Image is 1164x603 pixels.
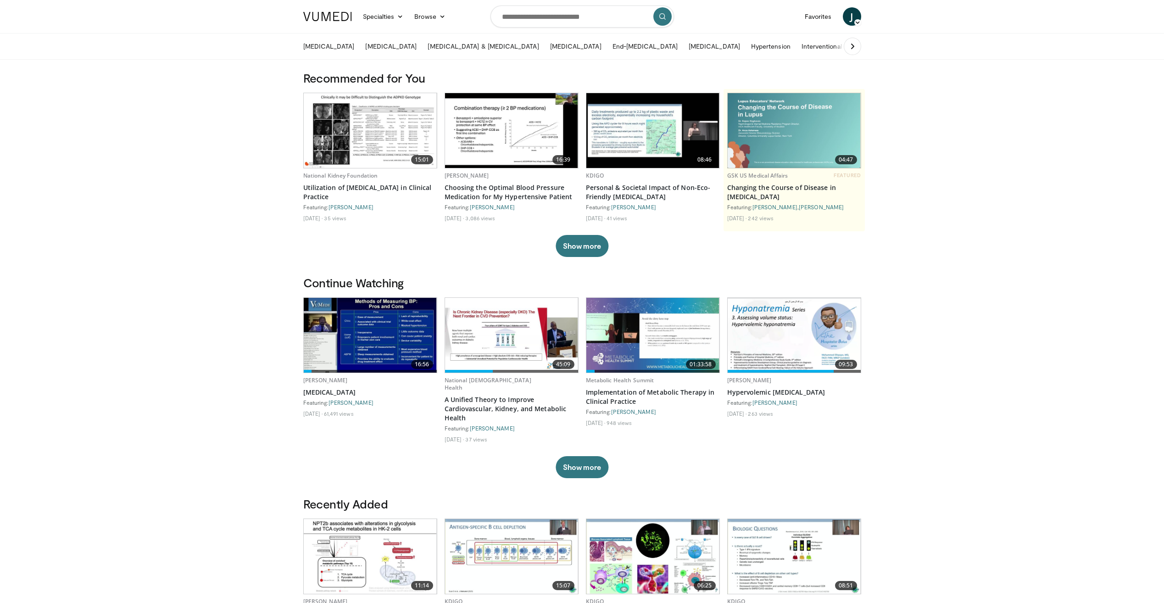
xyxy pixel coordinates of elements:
a: [PERSON_NAME] [470,425,515,431]
li: 37 views [465,435,487,443]
span: 45:09 [552,360,574,369]
img: a92b9a22-396b-4790-a2bb-5028b5f4e720.620x360_q85_upscale.jpg [304,298,437,373]
a: Favorites [799,7,837,26]
a: 16:39 [445,93,578,168]
h3: Continue Watching [303,275,861,290]
span: 15:07 [552,581,574,590]
img: VuMedi Logo [303,12,352,21]
button: Show more [556,456,608,478]
a: [PERSON_NAME] [752,204,797,210]
a: 08:51 [728,519,861,594]
div: Featuring: [445,424,579,432]
h3: Recommended for You [303,71,861,85]
a: 11:14 [304,519,437,594]
img: 2c6abbd1-7d9e-4868-8cd9-68ffec21e5b4.620x360_q85_upscale.jpg [586,298,719,373]
li: [DATE] [445,214,464,222]
img: cee546ff-f44e-4536-a67f-4640906399c6.png.620x360_q85_upscale.png [728,299,861,372]
li: 61,491 views [324,410,353,417]
a: 04:47 [728,93,861,168]
a: Hypertension [746,37,796,56]
li: 242 views [748,214,774,222]
a: 01:33:58 [586,298,719,373]
span: FEATURED [834,172,861,179]
a: End-[MEDICAL_DATA] [607,37,683,56]
li: [DATE] [303,410,323,417]
a: [PERSON_NAME] [752,399,797,406]
a: Hypervolemic [MEDICAL_DATA] [727,388,861,397]
a: Personal & Societal Impact of Non-Eco-Friendly [MEDICAL_DATA] [586,183,720,201]
li: [DATE] [727,214,747,222]
img: 352d06eb-0bc6-474b-99cc-68e4dd3b2025.620x360_q85_upscale.jpg [304,519,437,594]
a: [PERSON_NAME] [329,204,373,210]
a: [MEDICAL_DATA] [683,37,746,56]
div: Featuring: [586,408,720,415]
a: National [DEMOGRAPHIC_DATA] Health [445,376,531,391]
li: 263 views [748,410,773,417]
span: 09:53 [835,360,857,369]
h3: Recently Added [303,497,861,511]
a: A Unified Theory to Improve Cardiovascular, Kidney, and Metabolic Health [445,395,579,423]
span: 16:39 [552,155,574,164]
img: 51674274-7d49-470f-bd2b-536f53d6503c.620x360_q85_upscale.jpg [445,519,578,594]
a: Interventional Nephrology [796,37,883,56]
img: 1d51b0e9-68c0-4c9e-87aa-fa1035fa2733.620x360_q85_upscale.jpg [586,519,719,594]
a: [MEDICAL_DATA] [545,37,607,56]
a: [PERSON_NAME] [329,399,373,406]
div: Featuring: [303,399,437,406]
span: 08:46 [694,155,716,164]
span: 06:25 [694,581,716,590]
a: 09:53 [728,298,861,373]
li: [DATE] [586,419,606,426]
a: 06:25 [586,519,719,594]
a: [PERSON_NAME] [611,408,656,415]
img: 96dda7bb-3d86-473a-baaa-632bd18d3d93.620x360_q85_upscale.jpg [304,93,437,168]
a: [MEDICAL_DATA] [298,37,360,56]
a: Choosing the Optimal Blood Pressure Medication for My Hypertensive Patient [445,183,579,201]
img: 157e4675-0d50-4337-bd49-4f2be151816e.620x360_q85_upscale.jpg [445,93,578,168]
a: [PERSON_NAME] [303,376,348,384]
a: [MEDICAL_DATA] & [MEDICAL_DATA] [422,37,544,56]
a: 15:07 [445,519,578,594]
a: 15:01 [304,93,437,168]
img: 17bf5b00-84ae-4732-9faa-c175aed33ca4.620x360_q85_upscale.jpg [445,298,578,373]
li: [DATE] [586,214,606,222]
li: 3,086 views [465,214,495,222]
a: 08:46 [586,93,719,168]
a: 45:09 [445,298,578,373]
span: 15:01 [411,155,433,164]
a: KDIGO [586,172,604,179]
div: Featuring: , [727,203,861,211]
button: Show more [556,235,608,257]
a: GSK US Medical Affairs [727,172,788,179]
li: [DATE] [303,214,323,222]
a: Browse [409,7,451,26]
img: 60c4d20e-f681-47a8-976c-0bf28c2ff897.620x360_q85_upscale.jpg [586,93,719,168]
a: [PERSON_NAME] [445,172,489,179]
a: [MEDICAL_DATA] [303,388,437,397]
div: Featuring: [303,203,437,211]
a: [PERSON_NAME] [727,376,772,384]
a: [PERSON_NAME] [799,204,844,210]
span: 01:33:58 [686,360,716,369]
a: Utilization of [MEDICAL_DATA] in Clinical Practice [303,183,437,201]
li: [DATE] [445,435,464,443]
div: Featuring: [586,203,720,211]
a: [PERSON_NAME] [611,204,656,210]
li: 948 views [607,419,632,426]
a: J [843,7,861,26]
span: 04:47 [835,155,857,164]
a: National Kidney Foundation [303,172,378,179]
a: [PERSON_NAME] [470,204,515,210]
li: 41 views [607,214,627,222]
a: Changing the Course of Disease in [MEDICAL_DATA] [727,183,861,201]
input: Search topics, interventions [490,6,674,28]
a: Specialties [357,7,409,26]
span: 11:14 [411,581,433,590]
img: 840d6caa-1345-4403-b4f1-cf513f64ff0e.620x360_q85_upscale.jpg [728,519,861,594]
a: Implementation of Metabolic Therapy in Clinical Practice [586,388,720,406]
a: Metabolic Health Summit [586,376,654,384]
li: 35 views [324,214,346,222]
a: 16:56 [304,298,437,373]
span: 16:56 [411,360,433,369]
